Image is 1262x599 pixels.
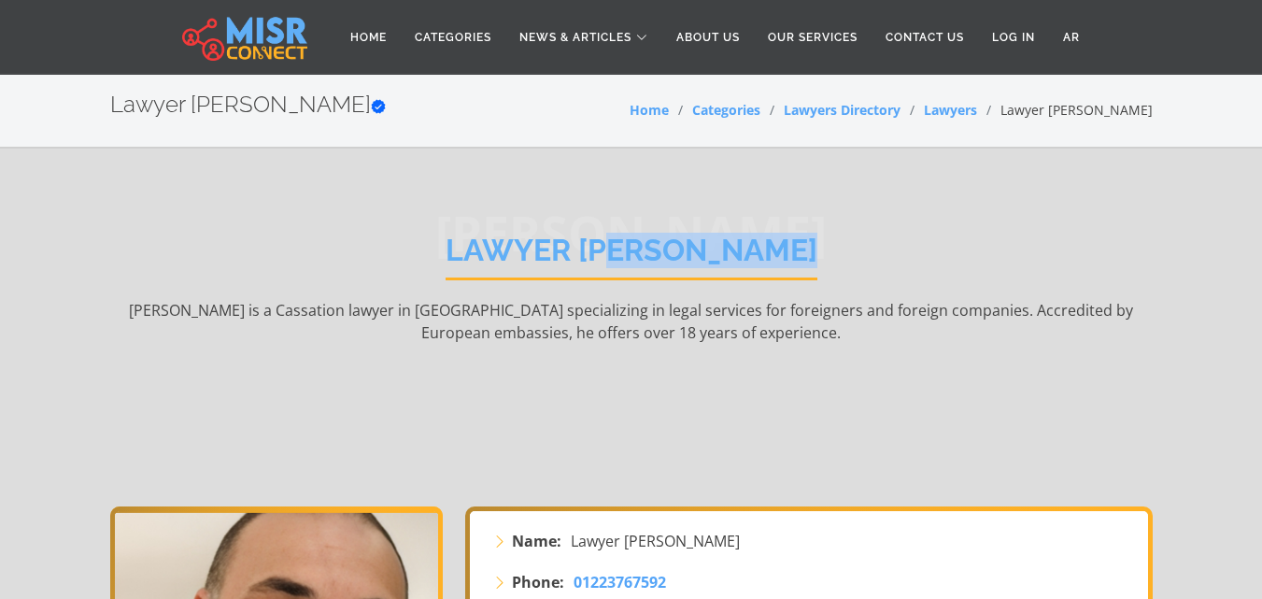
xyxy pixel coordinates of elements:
a: AR [1049,20,1094,55]
a: Our Services [754,20,872,55]
span: Lawyer [PERSON_NAME] [571,530,740,552]
li: Lawyer [PERSON_NAME] [977,100,1153,120]
img: main.misr_connect [182,14,307,61]
a: Categories [692,101,760,119]
a: Lawyers [924,101,977,119]
span: 01223767592 [574,572,666,592]
strong: Phone: [512,571,564,593]
span: News & Articles [519,29,631,46]
svg: Verified account [371,99,386,114]
a: Log in [978,20,1049,55]
a: About Us [662,20,754,55]
p: [PERSON_NAME] is a Cassation lawyer in [GEOGRAPHIC_DATA] specializing in legal services for forei... [110,299,1153,478]
a: Home [630,101,669,119]
a: Lawyers Directory [784,101,900,119]
a: News & Articles [505,20,662,55]
a: Contact Us [872,20,978,55]
a: Home [336,20,401,55]
a: Categories [401,20,505,55]
h1: Lawyer [PERSON_NAME] [446,233,817,280]
h2: Lawyer [PERSON_NAME] [110,92,386,119]
a: 01223767592 [574,571,666,593]
strong: Name: [512,530,561,552]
